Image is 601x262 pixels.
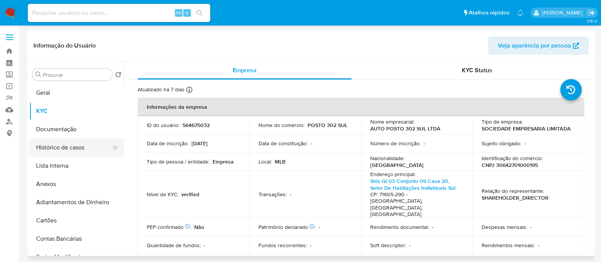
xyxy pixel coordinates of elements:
[530,224,532,230] p: -
[370,162,423,168] p: [GEOGRAPHIC_DATA]
[370,191,461,218] h4: CP: 71605-290 - [GEOGRAPHIC_DATA], [GEOGRAPHIC_DATA], [GEOGRAPHIC_DATA]
[147,242,201,249] p: Quantidade de fundos :
[176,9,182,16] span: Alt
[542,9,585,16] p: anna.almeida@mercadopago.com.br
[587,9,595,17] a: Sair
[482,118,523,125] p: Tipo de empresa :
[181,191,199,198] p: verified
[28,8,210,18] input: Pesquise usuários ou casos...
[432,224,433,230] p: -
[310,242,311,249] p: -
[370,224,429,230] p: Rendimento documental :
[258,191,287,198] p: Transações :
[462,66,492,75] span: KYC Status
[482,162,538,168] p: CNPJ 30642701000195
[29,84,124,102] button: Geral
[147,122,179,129] p: ID do usuário :
[482,242,535,249] p: Rendimentos mensais :
[370,118,414,125] p: Nome empresarial :
[538,242,539,249] p: -
[370,242,406,249] p: Soft descriptor :
[498,37,571,55] span: Veja aparência por pessoa
[517,10,523,16] a: Notificações
[370,140,420,147] p: Número de inscrição :
[258,158,272,165] p: Local :
[482,125,570,132] p: SOCIEDADE EMPRESARIA LIMITADA
[370,177,455,192] a: Shis Qi 03 Conjunto 09 Casa 20, Setor De Habitações Individuais Sul
[482,187,544,194] p: Relação do representante :
[29,157,124,175] button: Lista Interna
[138,86,184,93] p: Atualizado há 7 dias
[233,66,257,75] span: Empresa
[308,122,347,129] p: POSTO 302 SUL
[29,175,124,193] button: Anexos
[482,194,549,201] p: SHAREHOLDER_DIRECTOR
[319,224,320,230] p: -
[204,242,205,249] p: -
[186,9,188,16] span: s
[29,102,124,120] button: KYC
[469,9,509,17] span: Atalhos rápidos
[524,140,526,147] p: -
[35,71,41,78] button: Procurar
[275,158,285,165] p: MLB
[482,224,527,230] p: Despesas mensais :
[29,138,118,157] button: Histórico de casos
[423,140,425,147] p: -
[488,37,589,55] button: Veja aparência por pessoa
[115,71,121,80] button: Retornar ao pedido padrão
[147,158,209,165] p: Tipo de pessoa / entidade :
[29,230,124,248] button: Contas Bancárias
[194,224,204,230] p: Não
[258,122,304,129] p: Nome do comércio :
[192,8,207,18] button: search-icon
[43,71,109,78] input: Procurar
[311,140,312,147] p: -
[147,224,191,230] p: PEP confirmado :
[29,193,124,211] button: Adiantamentos de Dinheiro
[147,191,178,198] p: Nível de KYC :
[147,140,189,147] p: Data de inscrição :
[29,211,124,230] button: Cartões
[370,155,404,162] p: Nacionalidade :
[33,42,96,49] h1: Informação do Usuário
[29,120,124,138] button: Documentação
[138,98,584,116] th: Informações da empresa
[482,155,543,162] p: Identificação do comércio :
[370,171,415,178] p: Endereço principal :
[212,158,234,165] p: Empresa
[192,140,208,147] p: [DATE]
[258,224,316,230] p: Patrimônio declarado :
[290,191,291,198] p: -
[482,140,521,147] p: Sujeito obrigado :
[258,140,308,147] p: Data de constituição :
[258,242,307,249] p: Fundos recorrentes :
[182,122,210,129] p: 564675032
[409,242,411,249] p: -
[370,125,440,132] p: AUTO POSTO 302 SUL LTDA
